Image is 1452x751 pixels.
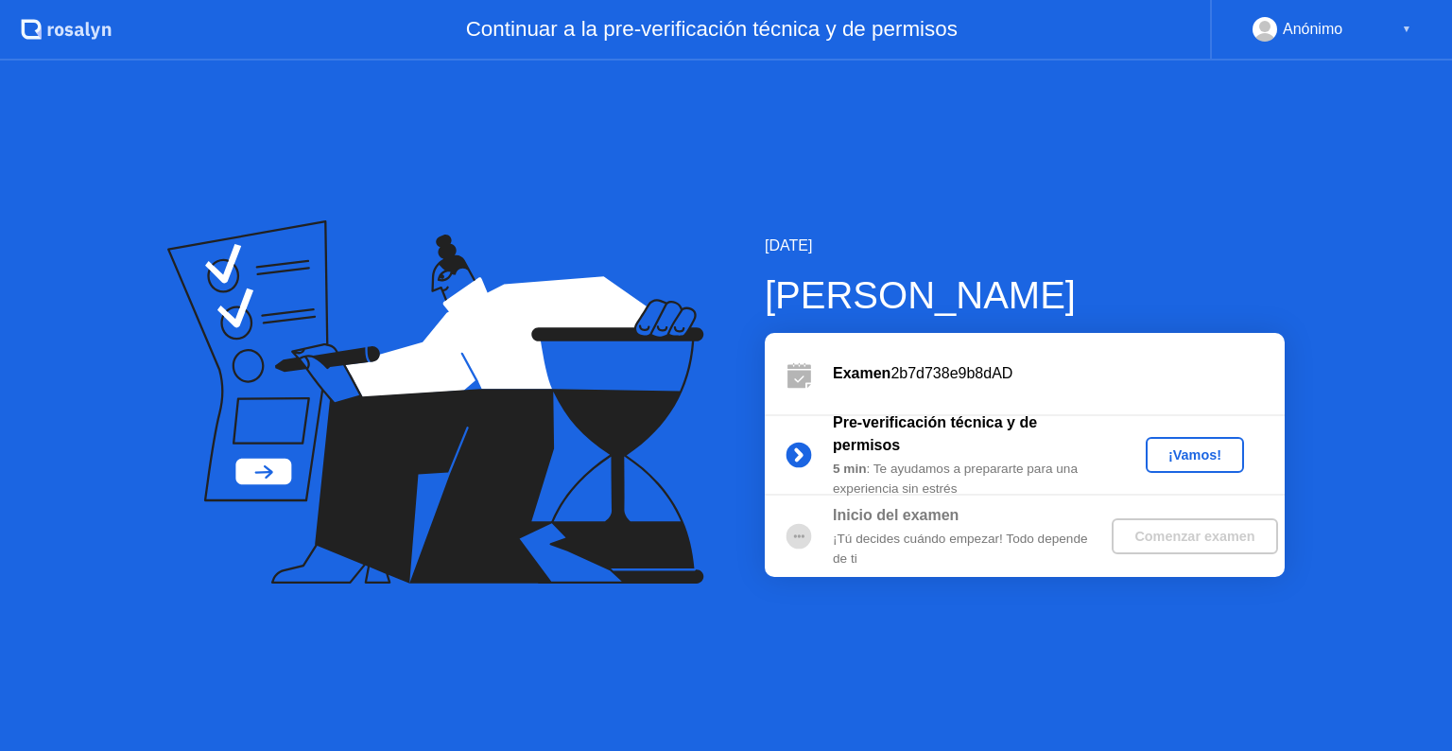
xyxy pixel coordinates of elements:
[1153,447,1236,463] div: ¡Vamos!
[1119,529,1270,544] div: Comenzar examen
[833,507,959,523] b: Inicio del examen
[833,365,890,381] b: Examen
[1146,437,1244,473] button: ¡Vamos!
[765,267,1285,323] div: [PERSON_NAME]
[1402,17,1411,42] div: ▼
[833,530,1105,568] div: ¡Tú decides cuándo empezar! Todo depende de ti
[1283,17,1342,42] div: Anónimo
[833,414,1037,453] b: Pre-verificación técnica y de permisos
[765,235,1285,257] div: [DATE]
[833,462,867,476] b: 5 min
[833,460,1105,498] div: : Te ayudamos a prepararte para una experiencia sin estrés
[1112,518,1277,554] button: Comenzar examen
[833,362,1285,385] div: 2b7d738e9b8dAD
